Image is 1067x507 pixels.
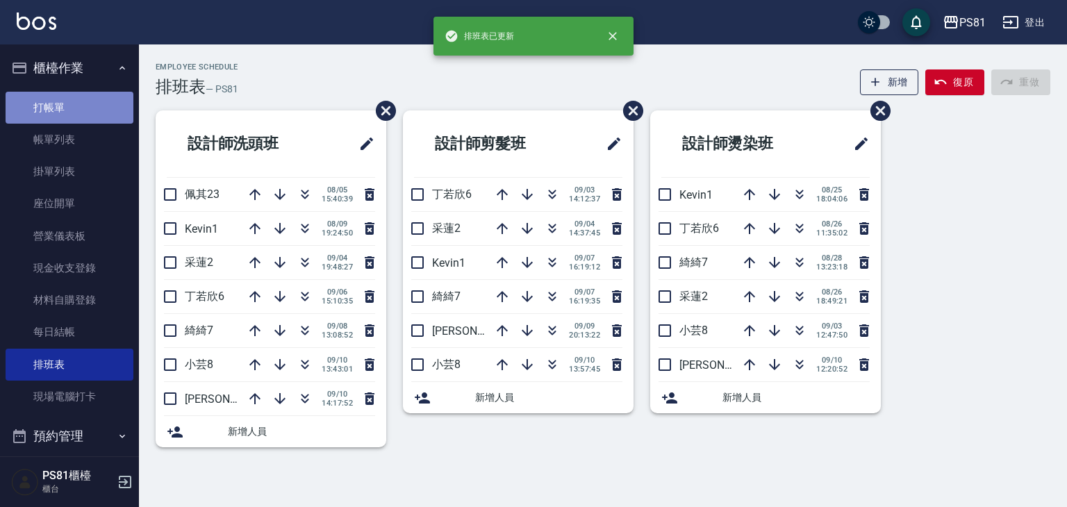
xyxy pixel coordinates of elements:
h3: 排班表 [156,77,206,97]
span: Kevin1 [432,256,465,269]
h5: PS81櫃檯 [42,469,113,483]
button: 報表及分析 [6,454,133,490]
span: 09/06 [322,288,353,297]
span: 11:35:02 [816,228,847,238]
span: 18:49:21 [816,297,847,306]
span: Kevin1 [185,222,218,235]
span: 新增人員 [722,390,870,405]
span: 丁若欣6 [432,188,472,201]
span: 09/10 [322,390,353,399]
span: 16:19:12 [569,263,600,272]
span: 08/26 [816,219,847,228]
a: 每日結帳 [6,316,133,348]
span: 采蓮2 [185,256,213,269]
span: 09/04 [569,219,600,228]
span: 綺綺7 [432,290,461,303]
a: 掛單列表 [6,156,133,188]
span: [PERSON_NAME]3 [185,392,274,406]
div: PS81 [959,14,986,31]
span: 小芸8 [679,324,708,337]
span: 15:40:39 [322,194,353,203]
img: Logo [17,13,56,30]
a: 座位開單 [6,188,133,219]
span: 小芸8 [185,358,213,371]
span: 修改班表的標題 [845,127,870,160]
span: 19:24:50 [322,228,353,238]
h6: — PS81 [206,82,238,97]
span: 08/05 [322,185,353,194]
span: 09/03 [569,185,600,194]
span: 刪除班表 [613,90,645,131]
span: 09/03 [816,322,847,331]
span: 09/10 [322,356,353,365]
span: 綺綺7 [185,324,213,337]
button: PS81 [937,8,991,37]
span: 14:37:45 [569,228,600,238]
span: 09/04 [322,253,353,263]
h2: 設計師燙染班 [661,119,819,169]
button: close [597,21,628,51]
span: 15:10:35 [322,297,353,306]
span: 09/10 [816,356,847,365]
span: Kevin1 [679,188,713,201]
span: 08/26 [816,288,847,297]
div: 新增人員 [650,382,881,413]
a: 帳單列表 [6,124,133,156]
p: 櫃台 [42,483,113,495]
span: 12:47:50 [816,331,847,340]
span: 09/09 [569,322,600,331]
h2: Employee Schedule [156,63,238,72]
span: 小芸8 [432,358,461,371]
a: 排班表 [6,349,133,381]
span: 13:43:01 [322,365,353,374]
span: 丁若欣6 [185,290,224,303]
span: 08/28 [816,253,847,263]
button: 櫃檯作業 [6,50,133,86]
span: 新增人員 [475,390,622,405]
button: 新增 [860,69,919,95]
button: save [902,8,930,36]
span: 13:23:18 [816,263,847,272]
button: 復原 [925,69,984,95]
span: 修改班表的標題 [350,127,375,160]
span: 09/10 [569,356,600,365]
a: 打帳單 [6,92,133,124]
span: 采蓮2 [679,290,708,303]
span: 佩其23 [185,188,220,201]
span: 14:17:52 [322,399,353,408]
span: 13:57:45 [569,365,600,374]
span: 排班表已更新 [445,29,514,43]
span: 刪除班表 [860,90,893,131]
a: 現場電腦打卡 [6,381,133,413]
span: 08/25 [816,185,847,194]
div: 新增人員 [156,416,386,447]
span: 刪除班表 [365,90,398,131]
span: 19:48:27 [322,263,353,272]
div: 新增人員 [403,382,634,413]
span: 09/08 [322,322,353,331]
span: 13:08:52 [322,331,353,340]
button: 登出 [997,10,1050,35]
span: 12:20:52 [816,365,847,374]
span: [PERSON_NAME]3 [679,358,769,372]
span: 18:04:06 [816,194,847,203]
span: 16:19:35 [569,297,600,306]
a: 營業儀表板 [6,220,133,252]
span: 新增人員 [228,424,375,439]
span: 綺綺7 [679,256,708,269]
h2: 設計師剪髮班 [414,119,572,169]
a: 現金收支登錄 [6,252,133,284]
span: 08/09 [322,219,353,228]
span: 修改班表的標題 [597,127,622,160]
span: 丁若欣6 [679,222,719,235]
a: 材料自購登錄 [6,284,133,316]
span: 09/07 [569,288,600,297]
button: 預約管理 [6,418,133,454]
span: 采蓮2 [432,222,461,235]
h2: 設計師洗頭班 [167,119,324,169]
span: 09/07 [569,253,600,263]
img: Person [11,468,39,496]
span: 14:12:37 [569,194,600,203]
span: [PERSON_NAME]3 [432,324,522,338]
span: 20:13:22 [569,331,600,340]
